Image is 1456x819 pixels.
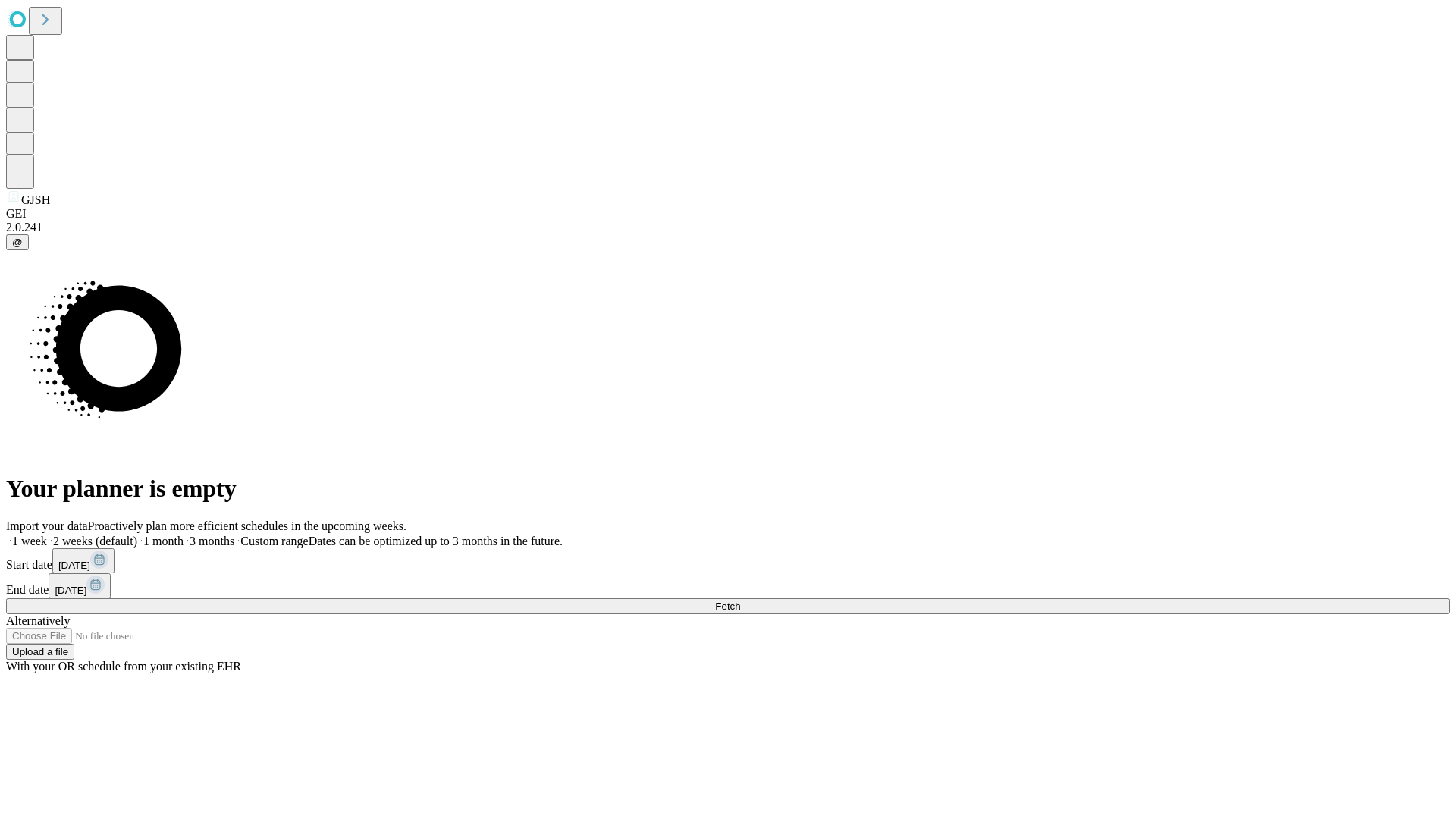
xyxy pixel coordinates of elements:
span: 2 weeks (default) [53,535,137,548]
span: GJSH [21,193,50,206]
button: Fetch [6,598,1450,614]
div: GEI [6,207,1450,221]
span: Custom range [240,535,308,548]
span: [DATE] [58,560,90,571]
button: [DATE] [49,573,111,598]
span: Alternatively [6,614,70,627]
span: Dates can be optimized up to 3 months in the future. [309,535,563,548]
span: [DATE] [55,585,86,596]
span: With your OR schedule from your existing EHR [6,660,241,673]
span: Import your data [6,519,88,532]
span: 3 months [190,535,234,548]
div: Start date [6,548,1450,573]
div: 2.0.241 [6,221,1450,234]
span: 1 month [143,535,184,548]
button: @ [6,234,29,250]
span: @ [12,237,23,248]
div: End date [6,573,1450,598]
span: Fetch [715,601,740,612]
button: [DATE] [52,548,115,573]
span: Proactively plan more efficient schedules in the upcoming weeks. [88,519,406,532]
h1: Your planner is empty [6,475,1450,503]
button: Upload a file [6,644,74,660]
span: 1 week [12,535,47,548]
